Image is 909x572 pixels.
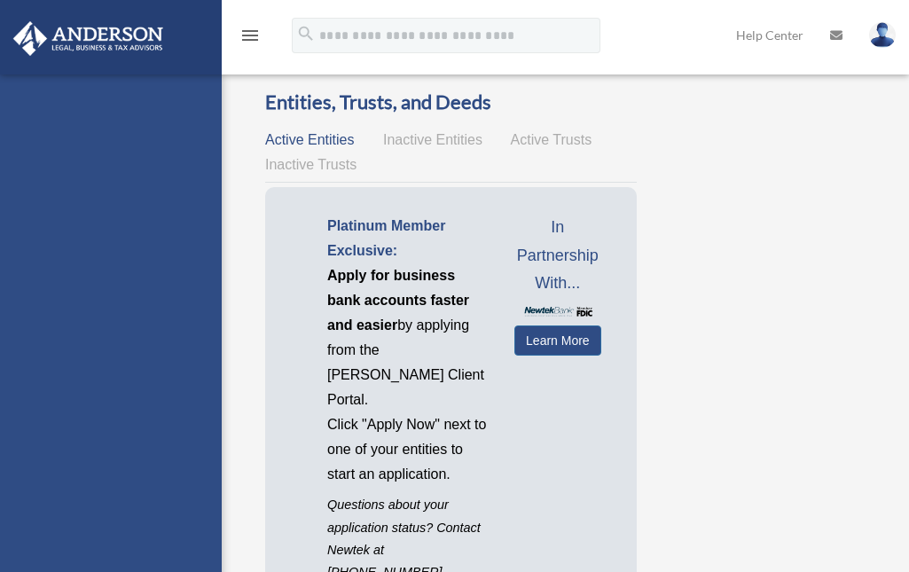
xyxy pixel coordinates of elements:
i: menu [239,25,261,46]
span: Apply for business bank accounts faster and easier [327,268,469,333]
span: In Partnership With... [514,214,601,298]
img: User Pic [869,22,896,48]
p: Platinum Member Exclusive: [327,214,488,263]
img: NewtekBankLogoSM.png [523,307,592,317]
a: Learn More [514,325,601,356]
a: menu [239,31,261,46]
span: Active Entities [265,132,354,147]
span: Inactive Trusts [265,157,357,172]
span: Active Trusts [511,132,592,147]
i: search [296,24,316,43]
p: by applying from the [PERSON_NAME] Client Portal. [327,263,488,412]
p: Click "Apply Now" next to one of your entities to start an application. [327,412,488,487]
span: Inactive Entities [383,132,482,147]
h3: Entities, Trusts, and Deeds [265,89,637,116]
img: Anderson Advisors Platinum Portal [8,21,168,56]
